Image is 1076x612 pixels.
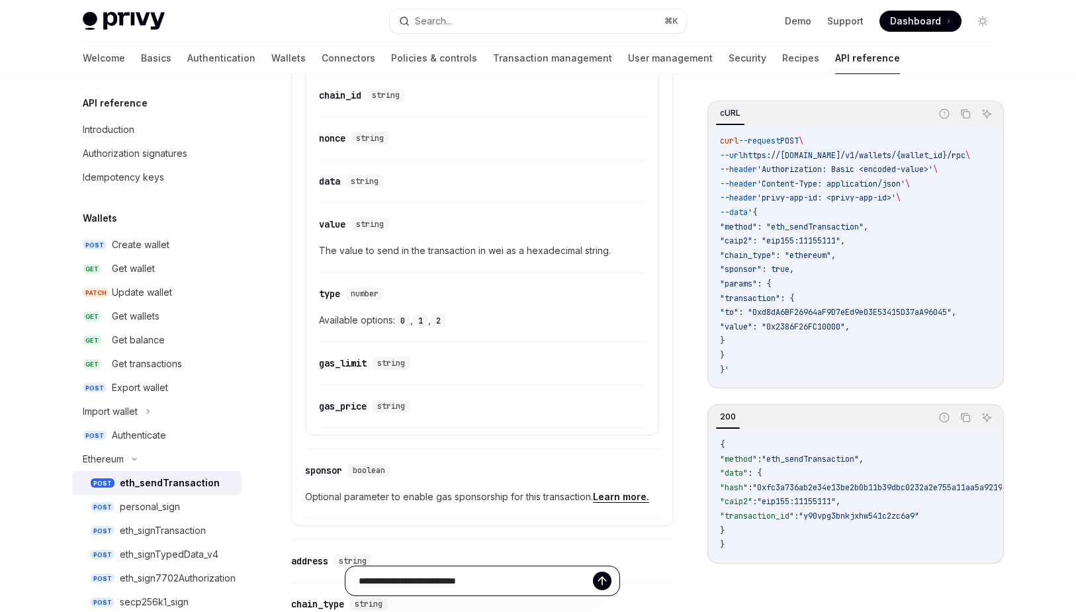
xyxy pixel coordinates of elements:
[720,150,743,161] span: --url
[319,400,367,413] div: gas_price
[720,307,956,318] span: "to": "0xd8dA6BF26964aF9D7eEd9e03E53415D37aA96045",
[720,193,757,203] span: --header
[748,207,757,218] span: '{
[720,511,794,521] span: "transaction_id"
[72,471,242,495] a: POSTeth_sendTransaction
[729,42,766,74] a: Security
[827,15,864,28] a: Support
[83,42,125,74] a: Welcome
[91,550,114,560] span: POST
[319,89,361,102] div: chain_id
[120,570,236,586] div: eth_sign7702Authorization
[720,207,748,218] span: --data
[72,543,242,566] a: POSTeth_signTypedData_v4
[112,356,182,372] div: Get transactions
[493,42,612,74] a: Transaction management
[720,136,739,146] span: curl
[83,335,101,345] span: GET
[319,312,645,328] span: Available options: , ,
[83,95,148,111] h5: API reference
[720,482,748,493] span: "hash"
[83,240,107,250] span: POST
[112,284,172,300] div: Update wallet
[720,350,725,361] span: }
[835,42,900,74] a: API reference
[720,293,794,304] span: "transaction": {
[83,451,124,467] div: Ethereum
[879,11,962,32] a: Dashboard
[593,572,611,590] button: Send message
[377,358,405,369] span: string
[83,264,101,274] span: GET
[83,146,187,161] div: Authorization signatures
[780,136,799,146] span: POST
[83,122,134,138] div: Introduction
[716,105,744,121] div: cURL
[353,465,385,476] span: boolean
[739,136,780,146] span: --request
[72,118,242,142] a: Introduction
[720,496,752,507] span: "caip2"
[187,42,255,74] a: Authentication
[936,105,953,122] button: Report incorrect code
[319,243,645,259] span: The value to send in the transaction in wei as a hexadecimal string.
[91,526,114,536] span: POST
[322,42,375,74] a: Connectors
[628,42,713,74] a: User management
[305,489,659,505] span: Optional parameter to enable gas sponsorship for this transaction.
[748,482,752,493] span: :
[720,250,836,261] span: "chain_type": "ethereum",
[859,454,864,464] span: ,
[720,468,748,478] span: "data"
[720,539,725,550] span: }
[72,352,242,376] a: GETGet transactions
[120,546,218,562] div: eth_signTypedData_v4
[720,179,757,189] span: --header
[356,219,384,230] span: string
[112,237,169,253] div: Create wallet
[720,454,757,464] span: "method"
[83,12,165,30] img: light logo
[757,193,896,203] span: 'privy-app-id: <privy-app-id>'
[356,133,384,144] span: string
[972,11,993,32] button: Toggle dark mode
[978,409,995,426] button: Ask AI
[112,332,165,348] div: Get balance
[83,288,109,298] span: PATCH
[319,175,340,188] div: data
[762,454,859,464] span: "eth_sendTransaction"
[83,210,117,226] h5: Wallets
[957,409,974,426] button: Copy the contents from the code block
[305,464,342,477] div: sponsor
[91,502,114,512] span: POST
[743,150,965,161] span: https://[DOMAIN_NAME]/v1/wallets/{wallet_id}/rpc
[319,287,340,300] div: type
[757,179,905,189] span: 'Content-Type: application/json'
[936,409,953,426] button: Report incorrect code
[72,142,242,165] a: Authorization signatures
[372,90,400,101] span: string
[757,454,762,464] span: :
[72,495,242,519] a: POSTpersonal_sign
[112,261,155,277] div: Get wallet
[415,13,452,29] div: Search...
[91,574,114,584] span: POST
[720,279,771,289] span: "params": {
[319,132,345,145] div: nonce
[965,150,970,161] span: \
[785,15,811,28] a: Demo
[83,359,101,369] span: GET
[120,475,220,491] div: eth_sendTransaction
[593,491,649,503] a: Learn more.
[351,176,379,187] span: string
[752,496,757,507] span: :
[752,482,1067,493] span: "0xfc3a736ab2e34e13be2b0b11b39dbc0232a2e755a11aa5a9219890d3b2c6c7d8"
[72,519,242,543] a: POSTeth_signTransaction
[72,566,242,590] a: POSTeth_sign7702Authorization
[83,383,107,393] span: POST
[748,468,762,478] span: : {
[377,401,405,412] span: string
[319,218,345,231] div: value
[720,322,850,332] span: "value": "0x2386F26FC10000",
[905,179,910,189] span: \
